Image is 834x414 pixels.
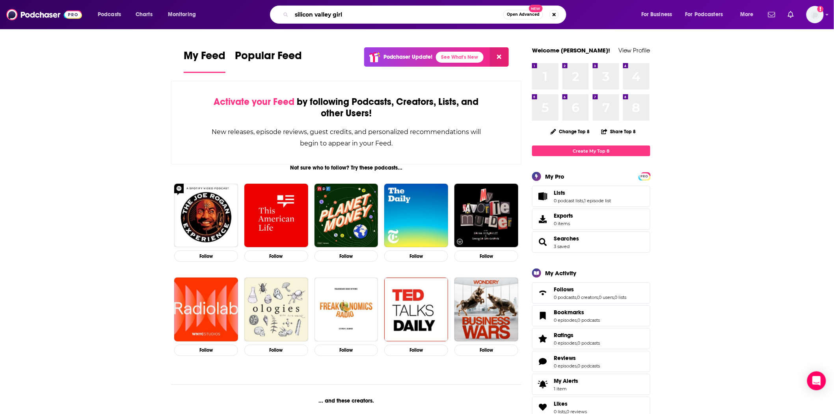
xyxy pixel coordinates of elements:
[554,340,577,346] a: 0 episodes
[384,345,448,356] button: Follow
[554,354,576,362] span: Reviews
[315,250,378,262] button: Follow
[785,8,797,21] a: Show notifications dropdown
[554,332,573,339] span: Ratings
[532,282,650,304] span: Follows
[735,8,763,21] button: open menu
[554,244,570,249] a: 3 saved
[554,363,577,369] a: 0 episodes
[315,345,378,356] button: Follow
[641,9,672,20] span: For Business
[171,397,521,404] div: ... and these creators.
[535,333,551,344] a: Ratings
[554,354,600,362] a: Reviews
[554,332,600,339] a: Ratings
[171,164,521,171] div: Not sure who to follow? Try these podcasts...
[532,186,650,207] span: Lists
[817,6,824,12] svg: Add a profile image
[532,374,650,395] a: My Alerts
[384,278,448,341] img: TED Talks Daily
[740,9,754,20] span: More
[554,400,587,407] a: Likes
[532,145,650,156] a: Create My Top 8
[554,377,578,384] span: My Alerts
[532,328,650,349] span: Ratings
[535,356,551,367] a: Reviews
[577,317,600,323] a: 0 podcasts
[554,212,573,219] span: Exports
[636,8,682,21] button: open menu
[315,184,378,248] img: Planet Money
[577,363,577,369] span: ,
[529,5,543,12] span: New
[532,305,650,326] span: Bookmarks
[507,13,540,17] span: Open Advanced
[599,295,614,300] a: 0 users
[235,49,302,67] span: Popular Feed
[554,189,611,196] a: Lists
[6,7,82,22] img: Podchaser - Follow, Share and Rate Podcasts
[535,310,551,321] a: Bookmarks
[503,10,543,19] button: Open AdvancedNew
[680,8,735,21] button: open menu
[640,173,649,179] span: PRO
[244,345,308,356] button: Follow
[535,191,551,202] a: Lists
[535,214,551,225] span: Exports
[532,351,650,372] span: Reviews
[806,6,824,23] span: Logged in as WE_Broadcast
[554,309,584,316] span: Bookmarks
[384,184,448,248] img: The Daily
[577,295,598,300] a: 0 creators
[92,8,131,21] button: open menu
[244,278,308,341] a: Ologies with Alie Ward
[554,286,574,293] span: Follows
[174,250,238,262] button: Follow
[535,287,551,298] a: Follows
[806,6,824,23] button: Show profile menu
[211,96,482,119] div: by following Podcasts, Creators, Lists, and other Users!
[174,278,238,341] img: Radiolab
[277,6,574,24] div: Search podcasts, credits, & more...
[584,198,611,203] a: 1 episode list
[554,400,568,407] span: Likes
[554,295,576,300] a: 0 podcasts
[214,96,294,108] span: Activate your Feed
[554,235,579,242] a: Searches
[532,231,650,253] span: Searches
[162,8,206,21] button: open menu
[535,237,551,248] a: Searches
[454,250,518,262] button: Follow
[535,402,551,413] a: Likes
[614,295,626,300] a: 0 lists
[554,189,565,196] span: Lists
[806,6,824,23] img: User Profile
[98,9,121,20] span: Podcasts
[244,184,308,248] img: This American Life
[211,126,482,149] div: New releases, episode reviews, guest credits, and personalized recommendations will begin to appe...
[315,278,378,341] a: Freakonomics Radio
[545,173,564,180] div: My Pro
[545,269,576,277] div: My Activity
[436,52,484,63] a: See What's New
[554,221,573,226] span: 0 items
[614,295,614,300] span: ,
[174,184,238,248] img: The Joe Rogan Experience
[765,8,778,21] a: Show notifications dropdown
[384,250,448,262] button: Follow
[535,379,551,390] span: My Alerts
[554,386,578,392] span: 1 item
[532,47,610,54] a: Welcome [PERSON_NAME]!
[454,278,518,341] img: Business Wars
[554,198,583,203] a: 0 podcast lists
[598,295,599,300] span: ,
